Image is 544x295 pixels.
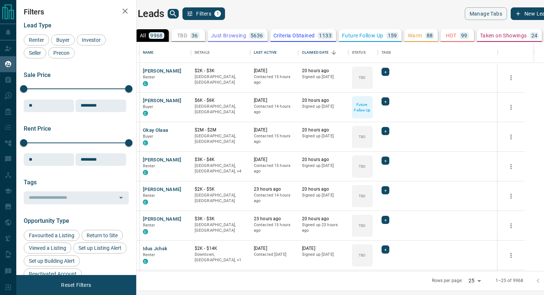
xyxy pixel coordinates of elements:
[250,42,298,63] div: Last Active
[26,37,47,43] span: Renter
[24,255,80,266] div: Set up Building Alert
[24,22,51,29] span: Lead Type
[143,134,154,139] span: Buyer
[254,104,295,115] p: Contacted 14 hours ago
[466,275,483,286] div: 25
[273,33,315,38] p: Criteria Obtained
[192,33,198,38] p: 36
[24,268,82,279] div: Reactivated Account
[302,163,345,169] p: Signed up [DATE]
[531,33,538,38] p: 24
[382,157,389,165] div: +
[348,42,378,63] div: Status
[302,222,345,234] p: Signed up 23 hours ago
[143,97,182,104] button: [PERSON_NAME]
[496,278,524,284] p: 1–25 of 9968
[254,97,295,104] p: [DATE]
[254,133,295,145] p: Contacted 15 hours ago
[302,133,345,139] p: Signed up [DATE]
[116,192,126,203] button: Open
[254,222,295,234] p: Contacted 15 hours ago
[388,33,397,38] p: 159
[384,127,387,135] span: +
[143,216,182,223] button: [PERSON_NAME]
[195,222,246,234] p: [GEOGRAPHIC_DATA], [GEOGRAPHIC_DATA]
[48,47,75,58] div: Precon
[143,157,182,164] button: [PERSON_NAME]
[251,33,263,38] p: 5636
[143,223,155,228] span: Renter
[302,157,345,163] p: 20 hours ago
[384,157,387,164] span: +
[382,68,389,76] div: +
[461,33,467,38] p: 99
[506,102,517,113] button: more
[24,7,129,16] h2: Filters
[254,186,295,192] p: 23 hours ago
[24,34,49,46] div: Renter
[254,42,277,63] div: Last Active
[51,34,75,46] div: Buyer
[384,68,387,76] span: +
[480,33,527,38] p: Taken on Showings
[26,50,44,56] span: Seller
[143,200,148,205] div: condos.ca
[143,81,148,86] div: condos.ca
[359,252,366,258] p: TBD
[24,125,51,132] span: Rent Price
[382,42,391,63] div: Tags
[195,74,246,86] p: [GEOGRAPHIC_DATA], [GEOGRAPHIC_DATA]
[195,104,246,115] p: [GEOGRAPHIC_DATA], [GEOGRAPHIC_DATA]
[56,279,96,291] button: Reset Filters
[195,192,246,204] p: [GEOGRAPHIC_DATA], [GEOGRAPHIC_DATA]
[195,42,209,63] div: Details
[143,259,148,264] div: condos.ca
[342,33,383,38] p: Future Follow Up
[73,242,127,254] div: Set up Listing Alert
[427,33,433,38] p: 88
[302,68,345,74] p: 20 hours ago
[143,75,155,80] span: Renter
[359,75,366,80] p: TBD
[302,127,345,133] p: 20 hours ago
[359,134,366,140] p: TBD
[408,33,422,38] p: Warm
[302,252,345,258] p: Signed up [DATE]
[24,217,69,224] span: Opportunity Type
[24,47,46,58] div: Seller
[446,33,457,38] p: HOT
[140,33,146,38] p: All
[143,229,148,234] div: condos.ca
[359,164,366,169] p: TBD
[191,42,250,63] div: Details
[384,246,387,253] span: +
[506,220,517,231] button: more
[384,98,387,105] span: +
[143,193,155,198] span: Renter
[195,157,246,163] p: $3K - $4K
[143,42,154,63] div: Name
[359,223,366,228] p: TBD
[24,179,37,186] span: Tags
[143,68,182,75] button: [PERSON_NAME]
[26,271,79,277] span: Reactivated Account
[302,104,345,110] p: Signed up [DATE]
[329,47,339,58] button: Sort
[215,11,220,16] span: 1
[302,216,345,222] p: 20 hours ago
[382,97,389,105] div: +
[506,161,517,172] button: more
[302,74,345,80] p: Signed up [DATE]
[143,252,155,257] span: Renter
[26,258,77,264] span: Set up Building Alert
[143,111,148,116] div: condos.ca
[506,250,517,261] button: more
[298,42,348,63] div: Claimed Date
[506,191,517,202] button: more
[211,33,246,38] p: Just Browsing
[195,216,246,222] p: $3K - $3K
[143,164,155,168] span: Renter
[168,9,179,19] button: search button
[24,242,71,254] div: Viewed a Listing
[195,252,246,263] p: Toronto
